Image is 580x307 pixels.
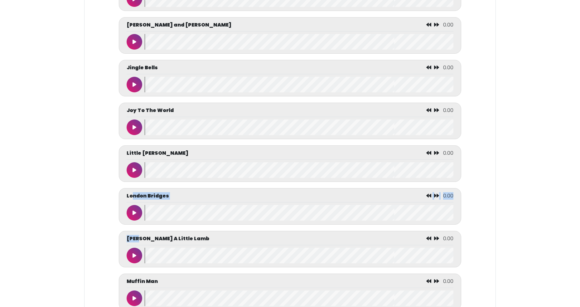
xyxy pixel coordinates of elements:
[443,21,453,28] span: 0.00
[127,149,188,157] p: Little [PERSON_NAME]
[127,64,158,71] p: Jingle Bells
[443,149,453,157] span: 0.00
[127,107,174,114] p: Joy To The World
[127,192,169,200] p: London Bridges
[443,192,453,199] span: 0.00
[443,278,453,285] span: 0.00
[443,107,453,114] span: 0.00
[127,235,209,242] p: [PERSON_NAME] A Little Lamb
[127,278,158,285] p: Muffin Man
[443,235,453,242] span: 0.00
[127,21,231,29] p: [PERSON_NAME] and [PERSON_NAME]
[443,64,453,71] span: 0.00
